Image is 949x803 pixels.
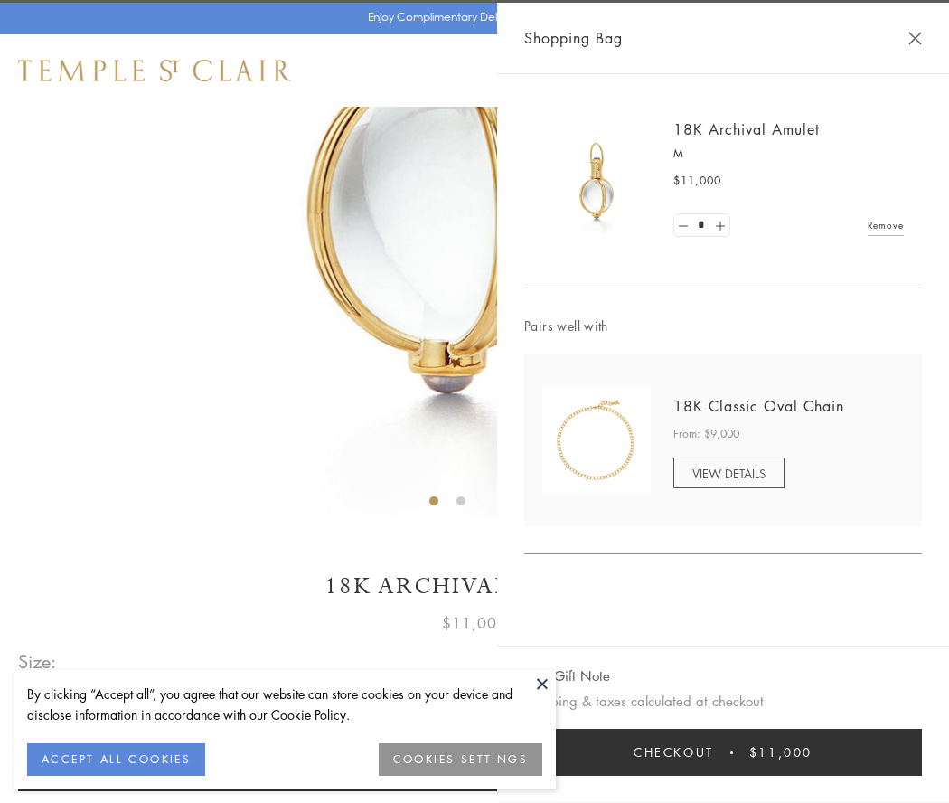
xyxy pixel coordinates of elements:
[18,60,291,81] img: Temple St. Clair
[673,425,739,443] span: From: $9,000
[542,386,651,495] img: N88865-OV18
[673,458,785,488] a: VIEW DETAILS
[27,684,542,725] div: By clicking “Accept all”, you agree that our website can store cookies on your device and disclos...
[908,32,922,45] button: Close Shopping Bag
[542,127,651,235] img: 18K Archival Amulet
[18,571,931,602] h1: 18K Archival Amulet
[710,214,728,237] a: Set quantity to 2
[674,214,692,237] a: Set quantity to 0
[524,316,922,336] span: Pairs well with
[368,8,573,26] p: Enjoy Complimentary Delivery & Returns
[673,119,820,139] a: 18K Archival Amulet
[524,690,922,713] p: Shipping & taxes calculated at checkout
[692,465,766,482] span: VIEW DETAILS
[379,743,542,776] button: COOKIES SETTINGS
[27,743,205,776] button: ACCEPT ALL COOKIES
[749,742,813,762] span: $11,000
[524,665,610,687] button: Add Gift Note
[18,647,58,676] span: Size:
[442,611,507,635] span: $11,000
[524,26,623,50] span: Shopping Bag
[634,742,714,762] span: Checkout
[673,145,904,163] p: M
[673,396,844,416] a: 18K Classic Oval Chain
[524,729,922,776] button: Checkout $11,000
[673,172,721,190] span: $11,000
[868,215,904,235] a: Remove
